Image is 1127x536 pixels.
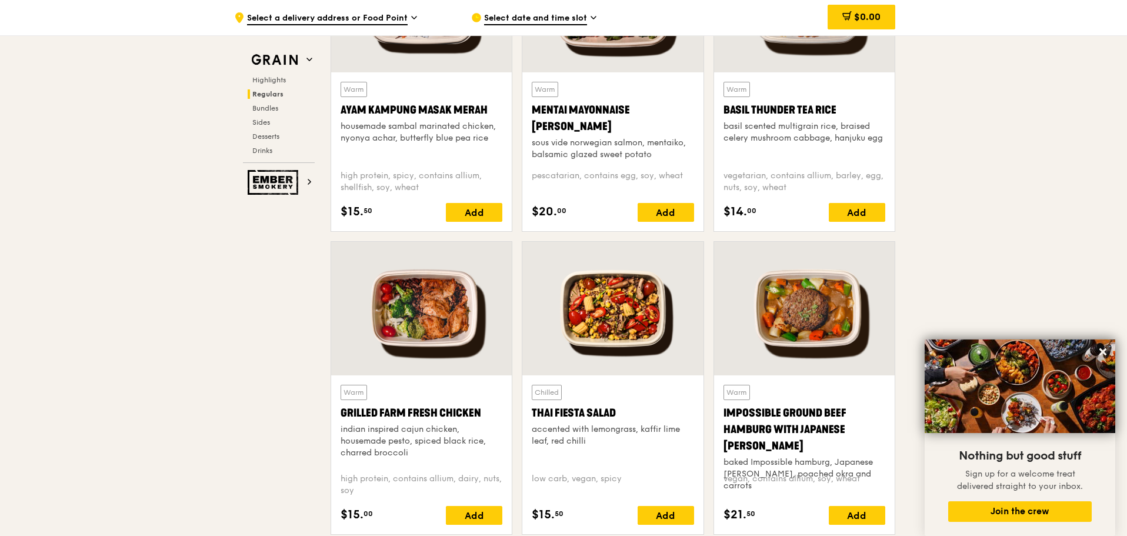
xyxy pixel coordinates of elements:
[723,405,885,454] div: Impossible Ground Beef Hamburg with Japanese [PERSON_NAME]
[341,170,502,194] div: high protein, spicy, contains allium, shellfish, soy, wheat
[723,473,885,497] div: vegan, contains allium, soy, wheat
[248,170,302,195] img: Ember Smokery web logo
[948,501,1092,522] button: Join the crew
[341,121,502,144] div: housemade sambal marinated chicken, nyonya achar, butterfly blue pea rice
[252,104,278,112] span: Bundles
[252,147,272,155] span: Drinks
[532,506,555,524] span: $15.
[364,206,372,215] span: 50
[252,132,279,141] span: Desserts
[723,102,885,118] div: Basil Thunder Tea Rice
[829,506,885,525] div: Add
[341,424,502,459] div: indian inspired cajun chicken, housemade pesto, spiced black rice, charred broccoli
[723,121,885,144] div: basil scented multigrain rice, braised celery mushroom cabbage, hanjuku egg
[341,506,364,524] span: $15.
[557,206,566,215] span: 00
[252,118,270,126] span: Sides
[532,170,693,194] div: pescatarian, contains egg, soy, wheat
[829,203,885,222] div: Add
[252,76,286,84] span: Highlights
[248,49,302,71] img: Grain web logo
[532,203,557,221] span: $20.
[555,509,563,518] span: 50
[252,90,284,98] span: Regulars
[925,339,1115,433] img: DSC07876-Edit02-Large.jpeg
[532,385,562,400] div: Chilled
[532,102,693,135] div: Mentai Mayonnaise [PERSON_NAME]
[957,469,1083,491] span: Sign up for a welcome treat delivered straight to your inbox.
[638,203,694,222] div: Add
[723,203,747,221] span: $14.
[446,203,502,222] div: Add
[959,449,1081,463] span: Nothing but good stuff
[247,12,408,25] span: Select a delivery address or Food Point
[723,170,885,194] div: vegetarian, contains allium, barley, egg, nuts, soy, wheat
[341,405,502,421] div: Grilled Farm Fresh Chicken
[446,506,502,525] div: Add
[747,206,756,215] span: 00
[341,473,502,497] div: high protein, contains allium, dairy, nuts, soy
[723,82,750,97] div: Warm
[532,424,693,447] div: accented with lemongrass, kaffir lime leaf, red chilli
[341,82,367,97] div: Warm
[532,405,693,421] div: Thai Fiesta Salad
[1093,342,1112,361] button: Close
[484,12,587,25] span: Select date and time slot
[364,509,373,518] span: 00
[532,137,693,161] div: sous vide norwegian salmon, mentaiko, balsamic glazed sweet potato
[532,473,693,497] div: low carb, vegan, spicy
[532,82,558,97] div: Warm
[723,506,746,524] span: $21.
[746,509,755,518] span: 50
[723,385,750,400] div: Warm
[638,506,694,525] div: Add
[854,11,881,22] span: $0.00
[341,203,364,221] span: $15.
[341,385,367,400] div: Warm
[723,457,885,492] div: baked Impossible hamburg, Japanese [PERSON_NAME], poached okra and carrots
[341,102,502,118] div: Ayam Kampung Masak Merah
